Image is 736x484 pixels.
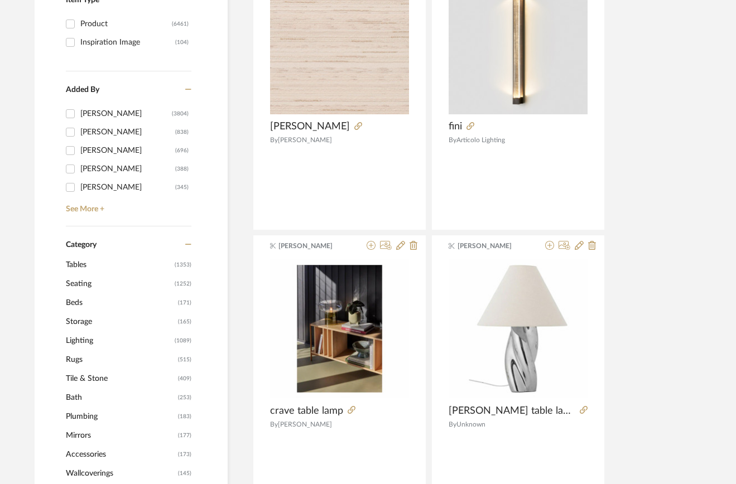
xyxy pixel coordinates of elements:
[178,427,191,444] span: (177)
[449,120,462,133] span: fini
[80,15,172,33] div: Product
[278,137,332,143] span: [PERSON_NAME]
[172,15,189,33] div: (6461)
[66,86,99,94] span: Added By
[80,142,175,159] div: [PERSON_NAME]
[66,388,175,407] span: Bath
[449,421,456,428] span: By
[66,407,175,426] span: Plumbing
[175,275,191,293] span: (1252)
[178,313,191,331] span: (165)
[456,421,485,428] span: Unknown
[66,464,175,483] span: Wallcoverings
[175,160,189,178] div: (388)
[175,123,189,141] div: (838)
[458,241,528,251] span: [PERSON_NAME]
[172,105,189,123] div: (3804)
[66,312,175,331] span: Storage
[80,160,175,178] div: [PERSON_NAME]
[66,445,175,464] span: Accessories
[66,274,172,293] span: Seating
[66,255,172,274] span: Tables
[178,351,191,369] span: (515)
[80,33,175,51] div: Inspiration Image
[270,421,278,428] span: By
[80,178,175,196] div: [PERSON_NAME]
[449,137,456,143] span: By
[178,370,191,388] span: (409)
[66,240,97,250] span: Category
[178,446,191,463] span: (173)
[270,120,350,133] span: [PERSON_NAME]
[80,105,172,123] div: [PERSON_NAME]
[270,405,343,417] span: crave table lamp
[66,426,175,445] span: Mirrors
[278,421,332,428] span: [PERSON_NAME]
[270,259,409,398] img: crave table lamp
[178,389,191,406] span: (253)
[456,137,505,143] span: Articolo Lighting
[175,332,191,350] span: (1089)
[66,369,175,388] span: Tile & Stone
[175,178,189,196] div: (345)
[449,259,588,398] img: Silva table lamp in stoneware
[66,293,175,312] span: Beds
[178,408,191,425] span: (183)
[175,142,189,159] div: (696)
[270,137,278,143] span: By
[175,33,189,51] div: (104)
[449,405,575,417] span: [PERSON_NAME] table lamp in stoneware
[80,123,175,141] div: [PERSON_NAME]
[175,256,191,274] span: (1353)
[63,196,191,214] a: See More +
[278,241,349,251] span: [PERSON_NAME]
[66,350,175,369] span: Rugs
[178,294,191,312] span: (171)
[178,464,191,482] span: (145)
[66,331,172,350] span: Lighting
